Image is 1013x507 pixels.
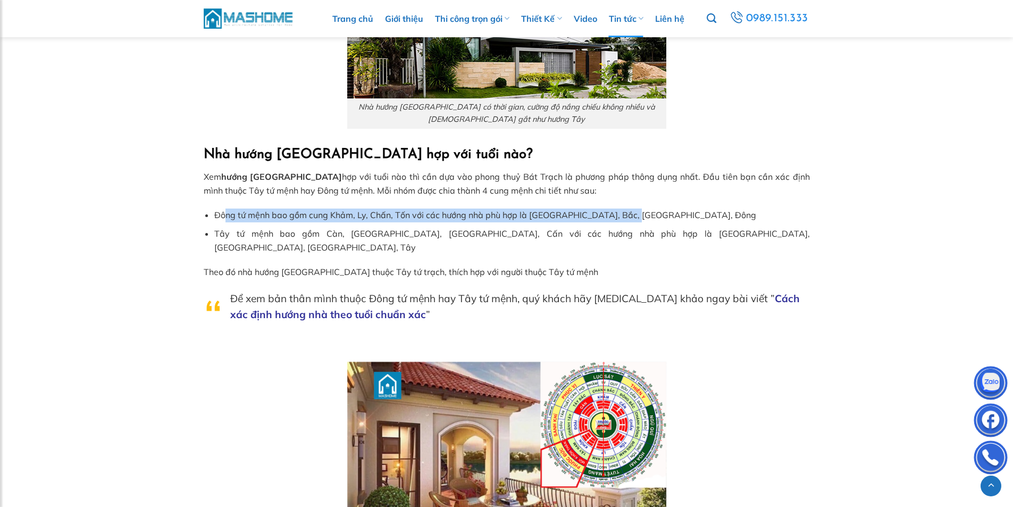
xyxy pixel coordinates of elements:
[981,476,1001,496] a: Lên đầu trang
[214,227,809,254] li: Tây tứ mệnh bao gồm Càn, [GEOGRAPHIC_DATA], [GEOGRAPHIC_DATA], Cấn với các hướng nhà phù hợp là [...
[707,7,716,30] a: Tìm kiếm
[214,209,809,222] li: Đông tứ mệnh bao gồm cung Khảm, Ly, Chấn, Tốn với các hướng nhà phù hợp là [GEOGRAPHIC_DATA], Bắc...
[746,10,808,28] span: 0989.151.333
[204,170,810,197] p: Xem hợp với tuổi nào thì cần dựa vào phong thuỷ Bát Trạch là phương pháp thông dụng nhất. Đầu tiê...
[975,443,1007,475] img: Phone
[975,406,1007,438] img: Facebook
[347,98,666,129] figcaption: Nhà hướng [GEOGRAPHIC_DATA] có thời gian, cường độ nắng chiếu không nhiều và [DEMOGRAPHIC_DATA] g...
[204,265,810,279] p: Theo đó nhà hướng [GEOGRAPHIC_DATA] thuộc Tây tứ trạch, thích hợp với người thuộc Tây tứ mệnh
[728,9,809,28] a: 0989.151.333
[204,148,533,161] strong: Nhà hướng [GEOGRAPHIC_DATA] hợp với tuổi nào?
[975,369,1007,401] img: Zalo
[230,290,802,323] p: Để xem bản thân mình thuộc Đông tứ mệnh hay Tây tứ mệnh, quý khách hãy [MEDICAL_DATA] khảo ngay b...
[221,171,342,182] strong: hướng [GEOGRAPHIC_DATA]
[204,7,294,30] img: MasHome – Tổng Thầu Thiết Kế Và Xây Nhà Trọn Gói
